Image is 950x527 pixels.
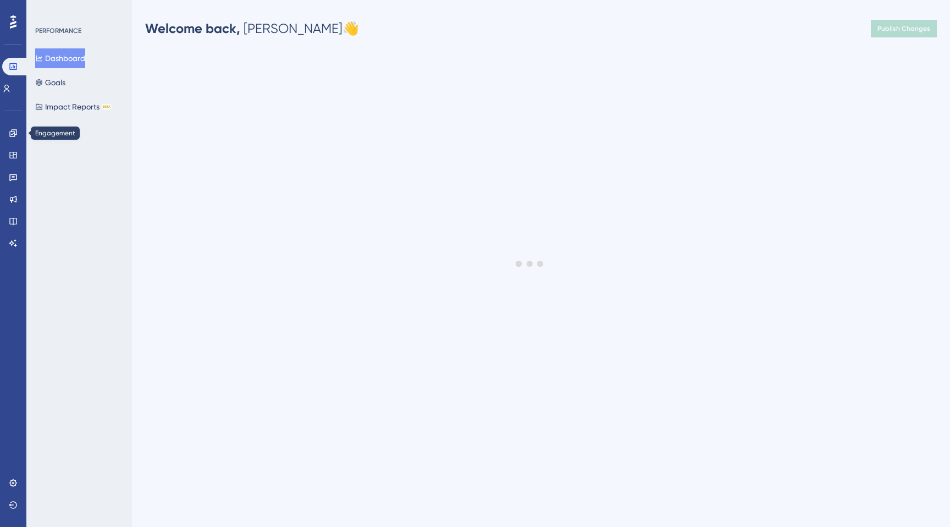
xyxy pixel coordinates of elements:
[877,24,930,33] span: Publish Changes
[35,97,112,117] button: Impact ReportsBETA
[145,20,359,37] div: [PERSON_NAME] 👋
[145,20,240,36] span: Welcome back,
[35,48,85,68] button: Dashboard
[35,26,81,35] div: PERFORMANCE
[102,104,112,109] div: BETA
[871,20,937,37] button: Publish Changes
[35,73,65,92] button: Goals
